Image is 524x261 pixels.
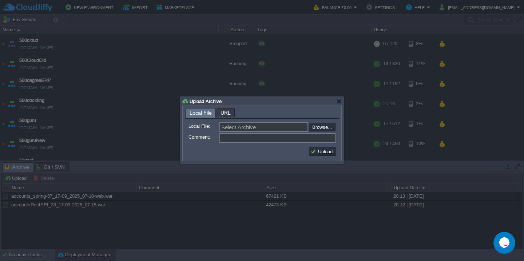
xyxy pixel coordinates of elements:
button: Upload [310,148,335,155]
span: URL [221,108,231,117]
span: Local File [190,108,212,118]
iframe: chat widget [493,232,517,254]
label: Local File: [188,122,219,130]
span: Upload Archive [190,99,222,104]
label: Comment: [188,133,219,141]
